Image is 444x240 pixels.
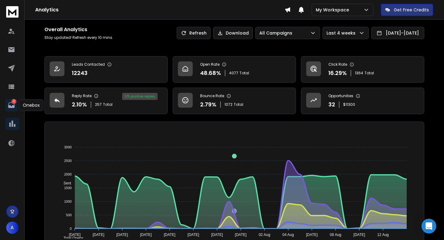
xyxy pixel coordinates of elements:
[44,56,168,83] a: Leads Contacted12243
[200,93,224,98] p: Bounce Rate
[140,233,152,237] tspan: [DATE]
[70,227,72,230] tspan: 0
[282,233,294,237] tspan: 04 Aug
[173,56,296,83] a: Open Rate48.68%4077Total
[259,30,295,36] p: All Campaigns
[116,233,128,237] tspan: [DATE]
[72,93,92,98] p: Reply Rate
[224,102,232,107] span: 1072
[355,71,363,76] span: 1364
[353,233,365,237] tspan: [DATE]
[330,233,341,237] tspan: 08 Aug
[211,233,223,237] tspan: [DATE]
[328,62,347,67] p: Click Rate
[6,6,18,18] img: logo
[6,221,18,234] button: A
[187,233,199,237] tspan: [DATE]
[92,233,104,237] tspan: [DATE]
[364,71,374,76] span: Total
[35,6,285,14] h1: Analytics
[173,88,296,114] a: Bounce Rate2.79%1072Total
[200,100,216,109] p: 2.79 %
[64,186,72,190] tspan: 1500
[5,99,18,111] a: 2
[235,233,247,237] tspan: [DATE]
[19,99,44,111] div: Onebox
[11,99,16,104] p: 2
[381,4,433,16] button: Get Free Credits
[72,62,105,67] p: Leads Contacted
[229,71,238,76] span: 4077
[69,233,81,237] tspan: [DATE]
[44,26,113,33] h1: Overall Analytics
[200,69,221,77] p: 48.68 %
[421,219,436,234] div: Open Intercom Messenger
[371,27,424,39] button: [DATE]-[DATE]
[316,7,351,13] p: My Workspace
[64,200,72,203] tspan: 1000
[226,30,249,36] p: Download
[64,172,72,176] tspan: 2000
[394,7,429,13] p: Get Free Credits
[301,88,424,114] a: Opportunities32$11300
[64,145,72,149] tspan: 3000
[234,102,243,107] span: Total
[164,233,175,237] tspan: [DATE]
[301,56,424,83] a: Click Rate16.29%1364Total
[59,181,71,185] span: Sent
[213,27,253,39] button: Download
[343,102,355,107] p: $ 11300
[72,100,87,109] p: 2.10 %
[177,27,211,39] button: Refresh
[103,102,113,107] span: Total
[328,93,353,98] p: Opportunities
[122,93,158,100] div: 12 % positive replies
[95,102,102,107] span: 257
[259,233,270,237] tspan: 02 Aug
[44,35,113,40] p: Stay updated! Refresh every 10 mins.
[44,88,168,114] a: Reply Rate2.10%257Total12% positive replies
[377,233,388,237] tspan: 12 Aug
[328,100,335,109] p: 32
[189,30,207,36] p: Refresh
[72,69,88,77] p: 12243
[327,30,358,36] p: Last 4 weeks
[240,71,249,76] span: Total
[64,159,72,163] tspan: 2500
[66,213,72,217] tspan: 500
[306,233,318,237] tspan: [DATE]
[200,62,220,67] p: Open Rate
[328,69,347,77] p: 16.29 %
